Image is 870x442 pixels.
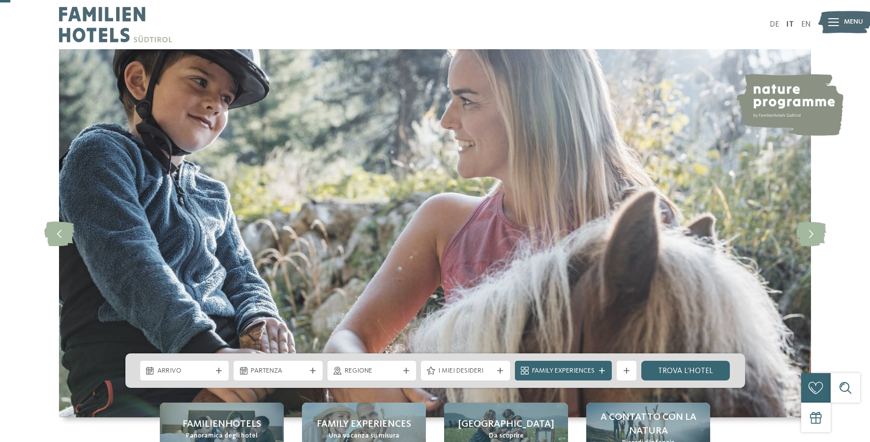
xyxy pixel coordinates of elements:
[345,366,399,376] span: Regione
[186,431,258,441] span: Panoramica degli hotel
[801,21,811,29] a: EN
[59,49,811,417] img: Family hotel Alto Adige: the happy family places!
[786,21,794,29] a: IT
[251,366,305,376] span: Partenza
[770,21,779,29] a: DE
[596,410,700,438] span: A contatto con la natura
[641,361,730,380] a: trova l’hotel
[844,17,863,27] span: Menu
[329,431,399,441] span: Una vacanza su misura
[157,366,212,376] span: Arrivo
[458,417,554,431] span: [GEOGRAPHIC_DATA]
[182,417,261,431] span: Familienhotels
[489,431,524,441] span: Da scoprire
[317,417,411,431] span: Family experiences
[735,74,843,136] img: nature programme by Familienhotels Südtirol
[532,366,595,376] span: Family Experiences
[438,366,493,376] span: I miei desideri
